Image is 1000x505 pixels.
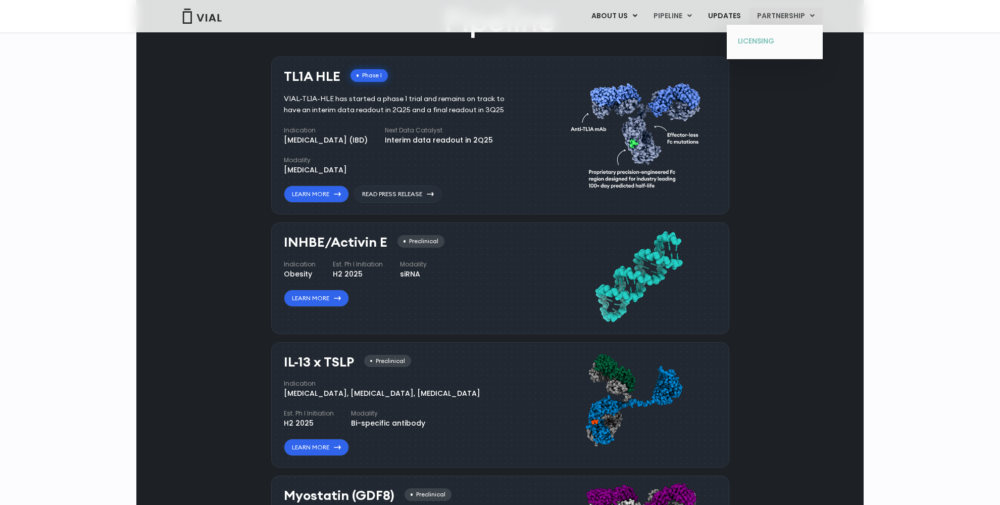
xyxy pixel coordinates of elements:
a: Learn More [284,439,349,456]
h4: Next Data Catalyst [385,126,493,135]
a: ABOUT USMenu Toggle [583,8,645,25]
div: Interim data readout in 2Q25 [385,135,493,146]
a: LICENSING [730,33,819,50]
h4: Est. Ph I Initiation [333,260,383,269]
div: siRNA [400,269,427,280]
div: Preclinical [364,355,411,368]
div: H2 2025 [284,418,334,429]
div: Phase I [351,69,388,82]
h4: Indication [284,126,368,135]
a: UPDATES [700,8,748,25]
h3: Myostatin (GDF8) [284,488,394,503]
img: Vial Logo [182,9,222,24]
h4: Modality [400,260,427,269]
h3: INHBE/Activin E [284,235,387,250]
a: Learn More [284,290,349,307]
h3: IL-13 x TSLP [284,355,354,370]
a: Read Press Release [354,186,442,203]
div: H2 2025 [333,269,383,280]
div: Bi-specific antibody [351,418,425,429]
a: Learn More [284,186,349,203]
div: Obesity [284,269,316,280]
a: PIPELINEMenu Toggle [645,8,699,25]
h4: Modality [284,156,347,165]
div: [MEDICAL_DATA], [MEDICAL_DATA], [MEDICAL_DATA] [284,388,480,399]
div: Preclinical [405,488,452,501]
div: Preclinical [397,235,444,248]
img: TL1A antibody diagram. [571,64,706,203]
div: [MEDICAL_DATA] (IBD) [284,135,368,146]
div: [MEDICAL_DATA] [284,165,347,175]
a: PARTNERSHIPMenu Toggle [749,8,823,25]
div: VIAL-TL1A-HLE has started a phase 1 trial and remains on track to have an interim data readout in... [284,94,520,116]
h3: TL1A HLE [284,69,340,84]
h4: Modality [351,409,425,418]
h4: Est. Ph I Initiation [284,409,334,418]
h4: Indication [284,260,316,269]
h4: Indication [284,379,480,388]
